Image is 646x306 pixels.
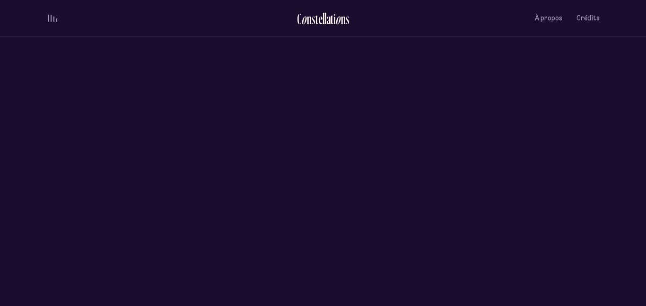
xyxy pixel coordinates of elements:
div: o [301,11,307,26]
div: i [333,11,336,26]
span: Crédits [576,14,600,22]
div: e [318,11,323,26]
div: t [315,11,318,26]
div: l [323,11,324,26]
div: n [307,11,312,26]
div: s [312,11,315,26]
button: Crédits [576,7,600,29]
div: a [326,11,331,26]
button: volume audio [46,13,59,23]
div: l [324,11,326,26]
span: À propos [535,14,562,22]
div: s [346,11,349,26]
div: t [331,11,333,26]
div: n [341,11,346,26]
div: C [297,11,301,26]
button: À propos [535,7,562,29]
div: o [335,11,341,26]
